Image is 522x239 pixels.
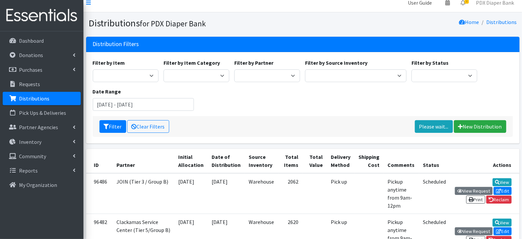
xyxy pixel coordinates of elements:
[454,120,506,133] a: New Distribution
[3,164,81,177] a: Reports
[19,109,66,116] p: Pick Ups & Deliveries
[3,150,81,163] a: Community
[303,149,327,173] th: Total Value
[415,120,453,133] a: Please wait...
[327,173,355,214] td: Pick up
[487,19,517,25] a: Distributions
[93,59,125,67] label: Filter by Item
[86,149,113,173] th: ID
[19,37,44,44] p: Dashboard
[419,173,450,214] td: Scheduled
[89,17,300,29] h1: Distributions
[208,149,245,173] th: Date of Distribution
[3,63,81,76] a: Purchases
[305,59,367,67] label: Filter by Source Inventory
[19,167,38,174] p: Reports
[19,139,41,145] p: Inventory
[164,59,220,67] label: Filter by Item Category
[3,121,81,134] a: Partner Agencies
[494,227,512,235] a: Edit
[99,120,126,133] button: Filter
[175,149,208,173] th: Initial Allocation
[19,182,57,188] p: My Organization
[113,149,175,173] th: Partner
[93,87,121,95] label: Date Range
[3,48,81,62] a: Donations
[486,196,512,204] a: Reclaim
[412,59,449,67] label: Filter by Status
[175,173,208,214] td: [DATE]
[3,106,81,120] a: Pick Ups & Deliveries
[3,77,81,91] a: Requests
[493,219,512,227] a: View
[3,178,81,192] a: My Organization
[455,187,493,195] a: View Request
[450,149,520,173] th: Actions
[93,41,139,48] h3: Distribution Filters
[278,149,303,173] th: Total Items
[19,95,49,102] p: Distributions
[140,19,206,28] small: for PDX Diaper Bank
[3,4,81,27] img: HumanEssentials
[384,173,419,214] td: Pickup anytime from 9am-12pm
[466,196,485,204] a: Print
[494,187,512,195] a: Edit
[278,173,303,214] td: 2062
[234,59,273,67] label: Filter by Partner
[327,149,355,173] th: Delivery Method
[3,34,81,47] a: Dashboard
[19,124,58,131] p: Partner Agencies
[19,52,43,58] p: Donations
[245,173,278,214] td: Warehouse
[127,120,169,133] a: Clear Filters
[3,92,81,105] a: Distributions
[384,149,419,173] th: Comments
[355,149,384,173] th: Shipping Cost
[19,81,40,87] p: Requests
[93,98,194,111] input: January 1, 2011 - December 31, 2011
[208,173,245,214] td: [DATE]
[245,149,278,173] th: Source Inventory
[86,173,113,214] td: 96486
[3,135,81,149] a: Inventory
[19,66,42,73] p: Purchases
[455,227,493,235] a: View Request
[459,19,479,25] a: Home
[19,153,46,160] p: Community
[113,173,175,214] td: JOIN (Tier 3 / Group B)
[493,178,512,186] a: View
[419,149,450,173] th: Status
